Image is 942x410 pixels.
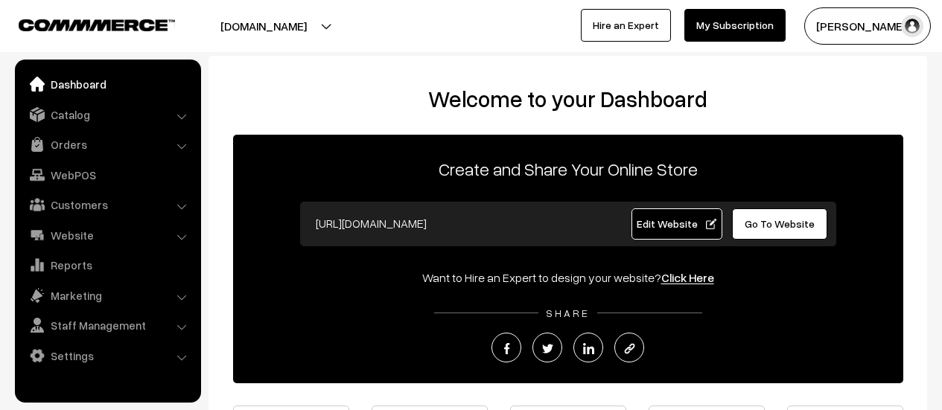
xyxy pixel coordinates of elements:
[19,131,196,158] a: Orders
[19,19,175,31] img: COMMMERCE
[233,269,903,286] div: Want to Hire an Expert to design your website?
[19,252,196,278] a: Reports
[19,191,196,218] a: Customers
[661,270,714,285] a: Click Here
[19,312,196,339] a: Staff Management
[637,217,716,230] span: Edit Website
[19,161,196,188] a: WebPOS
[804,7,931,45] button: [PERSON_NAME]
[223,86,912,112] h2: Welcome to your Dashboard
[19,222,196,249] a: Website
[19,71,196,97] a: Dashboard
[19,15,149,33] a: COMMMERCE
[732,208,828,240] a: Go To Website
[901,15,923,37] img: user
[631,208,722,240] a: Edit Website
[684,9,786,42] a: My Subscription
[19,342,196,369] a: Settings
[233,156,903,182] p: Create and Share Your Online Store
[581,9,671,42] a: Hire an Expert
[19,101,196,128] a: Catalog
[538,307,597,319] span: SHARE
[168,7,359,45] button: [DOMAIN_NAME]
[745,217,815,230] span: Go To Website
[19,282,196,309] a: Marketing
